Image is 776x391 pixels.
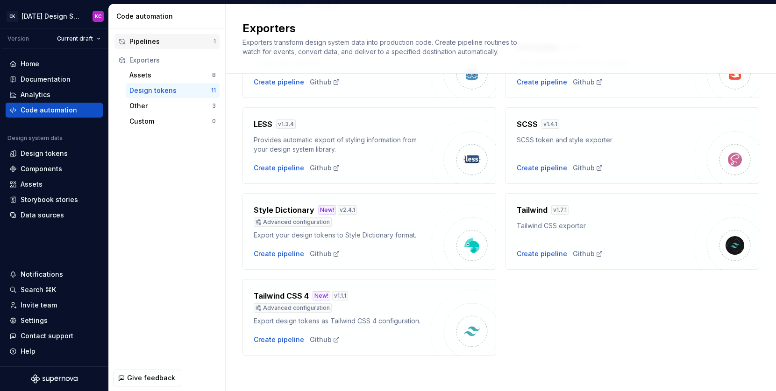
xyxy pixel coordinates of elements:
[114,34,220,49] button: Pipelines1
[31,374,78,384] a: Supernova Logo
[21,347,36,356] div: Help
[6,344,103,359] button: Help
[6,87,103,102] a: Analytics
[338,205,357,215] div: v 2.4.1
[254,135,431,154] div: Provides automatic export of styling information from your design system library.
[517,119,538,130] h4: SCSS
[254,204,314,216] h4: Style Dictionary
[95,13,102,20] div: KC
[116,12,221,21] div: Code automation
[6,313,103,328] a: Settings
[573,163,603,173] a: Github
[21,210,64,220] div: Data sources
[254,335,304,344] button: Create pipeline
[6,208,103,223] a: Data sources
[318,205,336,215] div: New!
[126,68,220,83] button: Assets8
[254,230,431,240] div: Export your design tokens to Style Dictionary format.
[129,56,216,65] div: Exporters
[517,204,548,216] h4: Tailwind
[6,282,103,297] button: Search ⌘K
[21,59,39,69] div: Home
[573,249,603,258] a: Github
[21,164,62,174] div: Components
[254,316,431,326] div: Export design tokens as Tailwind CSS 4 configuration.
[7,11,18,22] div: CK
[21,149,68,158] div: Design tokens
[313,291,330,300] div: New!
[254,119,272,130] h4: LESS
[212,118,216,125] div: 0
[6,177,103,192] a: Assets
[21,331,73,341] div: Contact support
[6,56,103,71] a: Home
[129,70,212,80] div: Assets
[254,290,309,301] h4: Tailwind CSS 4
[6,72,103,87] a: Documentation
[21,316,48,325] div: Settings
[242,21,748,36] h2: Exporters
[212,71,216,79] div: 8
[129,101,212,111] div: Other
[57,35,93,42] span: Current draft
[126,83,220,98] a: Design tokens11
[6,146,103,161] a: Design tokens
[21,180,43,189] div: Assets
[310,77,340,87] a: Github
[21,270,63,279] div: Notifications
[126,114,220,129] button: Custom0
[53,32,105,45] button: Current draft
[310,163,340,173] div: Github
[21,90,50,99] div: Analytics
[21,285,56,294] div: Search ⌘K
[21,105,77,115] div: Code automation
[573,77,603,87] a: Github
[254,163,304,173] button: Create pipeline
[6,298,103,313] a: Invite team
[254,77,304,87] button: Create pipeline
[6,103,103,118] a: Code automation
[551,205,569,215] div: v 1.7.1
[6,192,103,207] a: Storybook stories
[517,249,567,258] button: Create pipeline
[2,6,107,26] button: CK[DATE] Design SystemKC
[127,373,175,383] span: Give feedback
[517,135,694,145] div: SCSS token and style exporter
[517,163,567,173] div: Create pipeline
[517,77,567,87] button: Create pipeline
[21,75,71,84] div: Documentation
[276,119,296,129] div: v 1.3.4
[310,249,340,258] a: Github
[254,303,332,313] div: Advanced configuration
[212,102,216,110] div: 3
[114,370,181,386] button: Give feedback
[541,119,559,129] div: v 1.4.1
[254,217,332,227] div: Advanced configuration
[517,221,694,230] div: Tailwind CSS exporter
[332,291,348,300] div: v 1.1.1
[126,98,220,113] button: Other3
[254,249,304,258] button: Create pipeline
[310,335,340,344] div: Github
[214,38,216,45] div: 1
[21,12,81,21] div: [DATE] Design System
[129,117,212,126] div: Custom
[6,161,103,176] a: Components
[129,37,214,46] div: Pipelines
[7,134,63,142] div: Design system data
[21,300,57,310] div: Invite team
[6,267,103,282] button: Notifications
